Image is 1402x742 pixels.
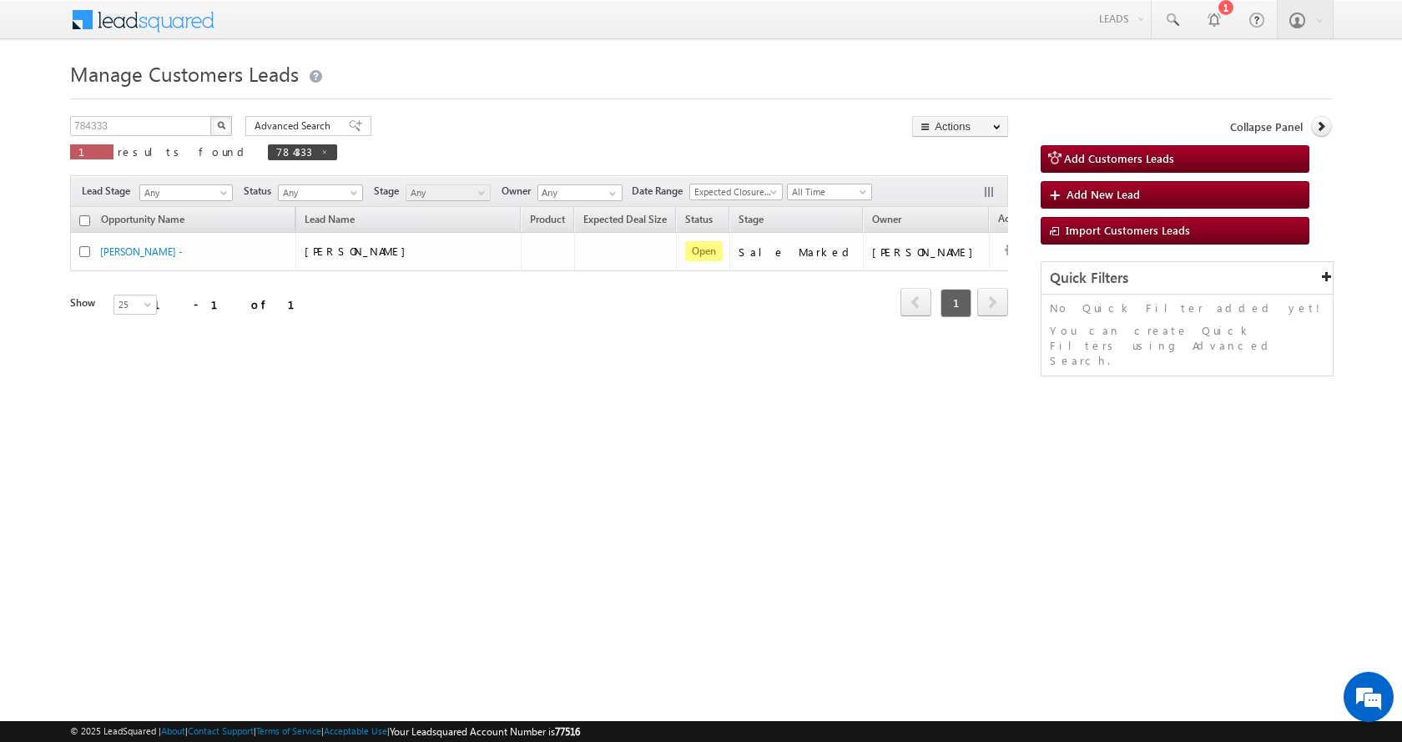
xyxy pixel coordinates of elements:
span: Owner [502,184,537,199]
span: Stage [739,213,764,225]
span: Open [685,241,723,261]
span: Manage Customers Leads [70,60,299,87]
div: Quick Filters [1041,262,1333,295]
span: [PERSON_NAME] [305,244,414,258]
a: Status [677,210,721,232]
span: Any [279,185,358,200]
a: Opportunity Name [93,210,193,232]
span: Actions [990,209,1040,231]
img: Search [217,121,225,129]
span: Product [530,213,565,225]
a: Stage [730,210,772,232]
span: Advanced Search [255,119,335,134]
span: next [977,288,1008,316]
div: Show [70,295,100,310]
a: next [977,290,1008,316]
span: Date Range [632,184,689,199]
button: Actions [912,116,1008,137]
a: prev [900,290,931,316]
a: Acceptable Use [324,725,387,736]
span: 784333 [276,144,312,159]
span: Import Customers Leads [1066,223,1190,237]
span: 25 [114,297,159,312]
span: Collapse Panel [1230,119,1303,134]
div: Sale Marked [739,245,855,260]
span: Your Leadsquared Account Number is [390,725,580,738]
a: Expected Deal Size [575,210,675,232]
span: Add Customers Leads [1064,151,1174,165]
span: Opportunity Name [101,213,184,225]
a: Show All Items [600,185,621,202]
a: Contact Support [188,725,254,736]
input: Check all records [79,215,90,226]
span: Any [406,185,486,200]
span: Any [140,185,227,200]
a: [PERSON_NAME] - [100,245,183,258]
a: All Time [787,184,872,200]
a: Any [406,184,491,201]
a: Any [139,184,233,201]
div: [PERSON_NAME] [872,245,981,260]
span: prev [900,288,931,316]
span: Lead Stage [82,184,137,199]
span: 77516 [555,725,580,738]
a: 25 [113,295,157,315]
a: Terms of Service [256,725,321,736]
span: Lead Name [296,210,363,232]
input: Type to Search [537,184,623,201]
span: 1 [78,144,105,159]
span: Status [244,184,278,199]
a: Expected Closure Date [689,184,783,200]
span: Expected Deal Size [583,213,667,225]
span: All Time [788,184,867,199]
span: results found [118,144,250,159]
span: 1 [941,289,971,317]
a: Any [278,184,363,201]
span: Add New Lead [1067,187,1140,201]
span: Stage [374,184,406,199]
span: Owner [872,213,901,225]
span: Expected Closure Date [690,184,777,199]
span: © 2025 LeadSquared | | | | | [70,724,580,739]
div: 1 - 1 of 1 [154,295,315,314]
a: About [161,725,185,736]
p: No Quick Filter added yet! [1050,300,1324,315]
p: You can create Quick Filters using Advanced Search. [1050,323,1324,368]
